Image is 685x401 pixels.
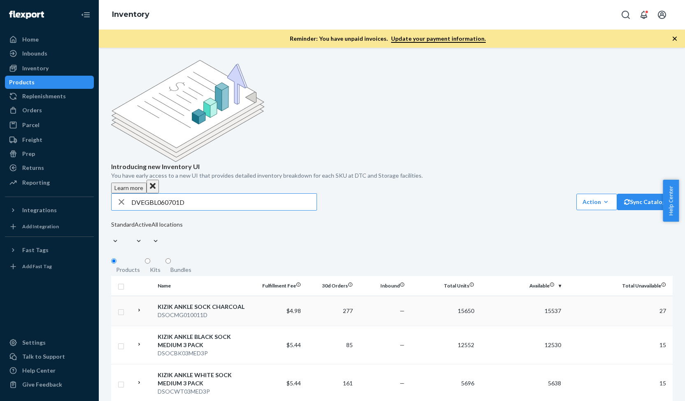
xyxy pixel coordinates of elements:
span: $5.44 [287,380,301,387]
button: Give Feedback [5,378,94,391]
a: Add Integration [5,220,94,233]
div: Returns [22,164,44,172]
div: Fast Tags [22,246,49,254]
div: Bundles [170,266,191,274]
input: Products [111,258,116,264]
div: DSOCWT03MED3P [158,387,249,396]
button: Integrations [5,204,94,217]
a: Returns [5,161,94,174]
button: Action [576,194,617,210]
a: Products [5,76,94,89]
span: — [400,341,405,348]
button: Open account menu [654,7,670,23]
a: Replenishments [5,90,94,103]
button: Help Center [663,180,679,222]
span: $4.98 [287,307,301,314]
p: Reminder: You have unpaid invoices. [290,35,486,43]
input: Search inventory by name or sku [131,194,317,210]
span: 5638 [548,380,561,387]
div: Add Fast Tag [22,263,52,270]
div: Prep [22,150,35,158]
span: 15537 [545,307,561,314]
p: You have early access to a new UI that provides detailed inventory breakdown for each SKU at DTC ... [111,172,673,180]
span: 12552 [458,341,474,348]
a: Update your payment information. [391,35,486,43]
div: Kits [150,266,161,274]
img: new-reports-banner-icon.82668bd98b6a51aee86340f2a7b77ae3.png [111,60,264,162]
a: Inventory [112,10,149,19]
div: Replenishments [22,92,66,100]
a: Orders [5,104,94,117]
div: Freight [22,136,42,144]
a: Settings [5,336,94,349]
div: Inventory [22,64,49,72]
a: Home [5,33,94,46]
a: Parcel [5,118,94,132]
a: Talk to Support [5,350,94,363]
div: DSOCBK03MED3P [158,349,249,357]
div: Products [116,266,140,274]
ol: breadcrumbs [105,3,156,27]
a: Reporting [5,176,94,189]
p: Introducing new Inventory UI [111,162,673,172]
th: Total Unavailable [564,276,673,296]
button: Sync Catalog [617,194,673,210]
td: 277 [304,296,356,326]
span: 5696 [461,380,474,387]
div: Give Feedback [22,380,62,389]
span: 15 [659,341,666,348]
th: Name [154,276,252,296]
span: — [400,307,405,314]
div: All locations [151,220,183,229]
div: Inbounds [22,49,47,58]
span: 15 [659,380,666,387]
button: Open Search Box [617,7,634,23]
div: Standard [111,220,135,229]
button: Close [147,180,159,193]
div: Reporting [22,178,50,187]
img: Flexport logo [9,11,44,19]
a: Inbounds [5,47,94,60]
div: Integrations [22,206,57,214]
input: Standard [111,229,112,237]
button: Learn more [111,183,147,193]
th: Fulfillment Fee [252,276,304,296]
th: 30d Orders [304,276,356,296]
a: Inventory [5,62,94,75]
div: Help Center [22,366,56,375]
div: Home [22,35,39,44]
span: 15650 [458,307,474,314]
div: KIZIK ANKLE SOCK CHARCOAL [158,303,249,311]
span: — [400,380,405,387]
div: DSOCMG010011D [158,311,249,319]
span: 27 [659,307,666,314]
div: KIZIK ANKLE BLACK SOCK MEDIUM 3 PACK [158,333,249,349]
input: Bundles [165,258,171,264]
th: Inbound [356,276,408,296]
div: KIZIK ANKLE WHITE SOCK MEDIUM 3 PACK [158,371,249,387]
th: Available [478,276,564,296]
button: Open notifications [636,7,652,23]
div: Active [135,220,151,229]
div: Parcel [22,121,40,129]
a: Prep [5,147,94,160]
div: Products [9,78,35,86]
td: 85 [304,326,356,364]
div: Action [582,198,611,206]
div: Talk to Support [22,352,65,361]
a: Add Fast Tag [5,260,94,273]
div: Orders [22,106,42,114]
button: Close Navigation [77,7,94,23]
a: Help Center [5,364,94,377]
div: Settings [22,338,46,347]
div: Add Integration [22,223,59,230]
input: Kits [145,258,150,264]
th: Total Units [408,276,478,296]
button: Fast Tags [5,243,94,257]
span: 12530 [545,341,561,348]
a: Freight [5,133,94,146]
span: $5.44 [287,341,301,348]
